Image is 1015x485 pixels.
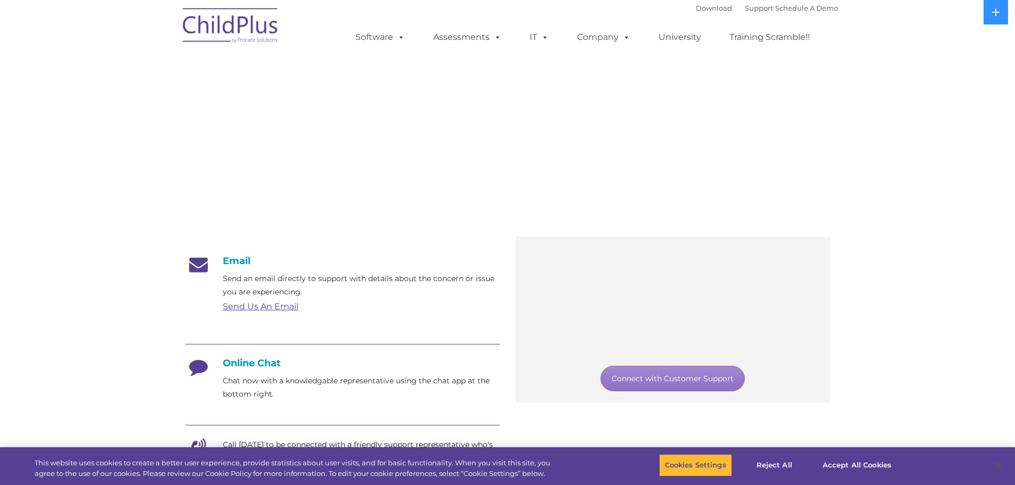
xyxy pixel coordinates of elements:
[696,4,838,12] font: |
[648,27,712,48] a: University
[659,454,732,476] button: Cookies Settings
[185,255,500,267] h4: Email
[35,458,558,479] div: This website uses cookies to create a better user experience, provide statistics about user visit...
[223,438,500,465] p: Call [DATE] to be connected with a friendly support representative who's eager to help.
[600,366,745,391] a: Connect with Customer Support
[185,357,500,369] h4: Online Chat
[775,4,838,12] a: Schedule A Demo
[345,27,416,48] a: Software
[423,27,512,48] a: Assessments
[566,27,641,48] a: Company
[986,454,1010,477] button: Close
[519,27,559,48] a: IT
[817,454,897,476] button: Accept All Cookies
[696,4,732,12] a: Download
[223,301,298,311] a: Send Us An Email
[177,1,284,54] img: ChildPlus by Procare Solutions
[719,27,821,48] a: Training Scramble!!
[223,374,500,401] p: Chat now with a knowledgable representative using the chat app at the bottom right.
[223,272,500,299] p: Send an email directly to support with details about the concern or issue you are experiencing.
[745,4,773,12] a: Support
[741,454,808,476] button: Reject All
